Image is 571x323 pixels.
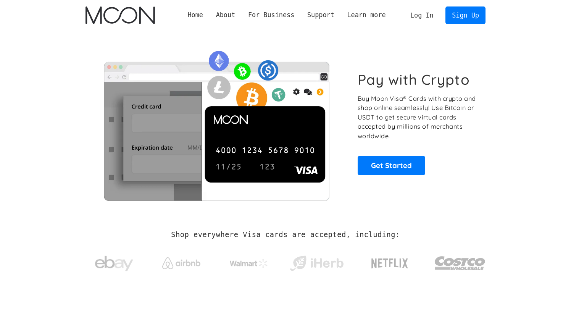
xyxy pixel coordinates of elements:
[347,10,386,20] div: Learn more
[242,10,301,20] div: For Business
[230,259,268,268] img: Walmart
[85,6,155,24] a: home
[358,94,477,141] p: Buy Moon Visa® Cards with crypto and shop online seamlessly! Use Bitcoin or USDT to get secure vi...
[210,10,242,20] div: About
[371,254,409,273] img: Netflix
[171,231,400,239] h2: Shop everywhere Visa cards are accepted, including:
[153,250,210,273] a: Airbnb
[216,10,235,20] div: About
[434,241,486,281] a: Costco
[85,6,155,24] img: Moon Logo
[356,246,424,277] a: Netflix
[301,10,340,20] div: Support
[248,10,294,20] div: For Business
[221,251,277,272] a: Walmart
[95,252,133,276] img: ebay
[181,10,210,20] a: Home
[288,246,345,277] a: iHerb
[341,10,392,20] div: Learn more
[85,244,142,279] a: ebay
[445,6,485,24] a: Sign Up
[434,249,486,278] img: Costco
[404,7,440,24] a: Log In
[358,156,425,175] a: Get Started
[358,71,470,88] h1: Pay with Crypto
[85,45,347,200] img: Moon Cards let you spend your crypto anywhere Visa is accepted.
[307,10,334,20] div: Support
[288,254,345,273] img: iHerb
[162,257,200,269] img: Airbnb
